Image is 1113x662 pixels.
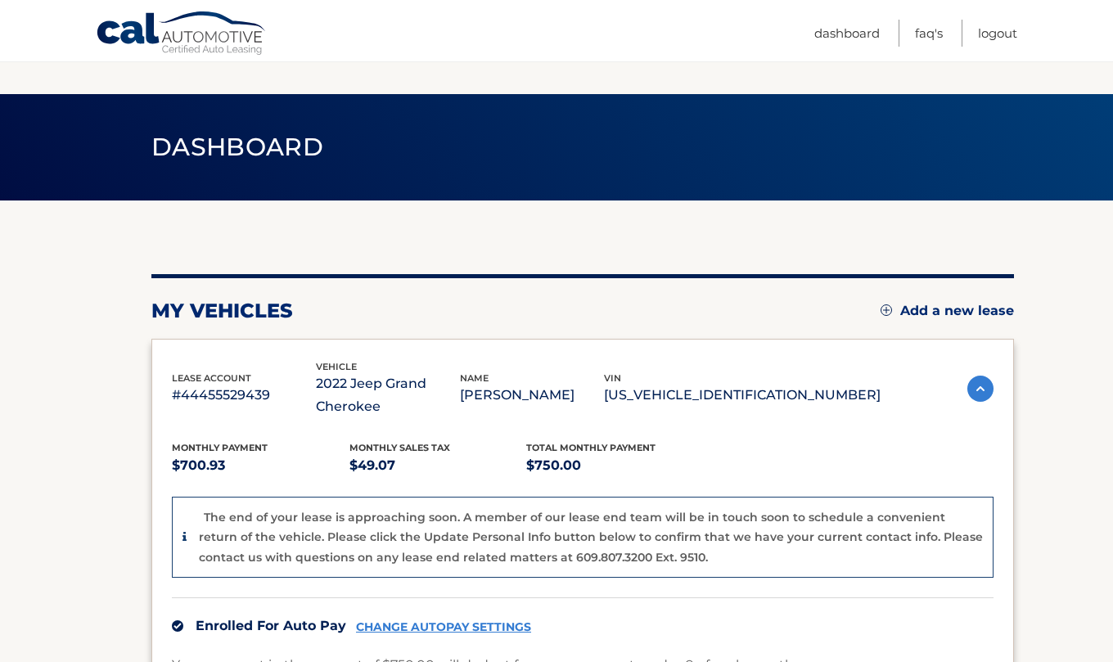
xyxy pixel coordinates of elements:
[172,442,268,453] span: Monthly Payment
[349,442,450,453] span: Monthly sales Tax
[460,372,489,384] span: name
[199,510,983,565] p: The end of your lease is approaching soon. A member of our lease end team will be in touch soon t...
[526,442,656,453] span: Total Monthly Payment
[316,361,357,372] span: vehicle
[881,304,892,316] img: add.svg
[96,11,268,58] a: Cal Automotive
[460,384,604,407] p: [PERSON_NAME]
[604,384,881,407] p: [US_VEHICLE_IDENTIFICATION_NUMBER]
[151,299,293,323] h2: my vehicles
[349,454,527,477] p: $49.07
[172,384,316,407] p: #44455529439
[604,372,621,384] span: vin
[814,20,880,47] a: Dashboard
[356,620,531,634] a: CHANGE AUTOPAY SETTINGS
[172,372,251,384] span: lease account
[526,454,704,477] p: $750.00
[978,20,1017,47] a: Logout
[196,618,346,633] span: Enrolled For Auto Pay
[151,132,323,162] span: Dashboard
[881,303,1014,319] a: Add a new lease
[172,620,183,632] img: check.svg
[172,454,349,477] p: $700.93
[316,372,460,418] p: 2022 Jeep Grand Cherokee
[915,20,943,47] a: FAQ's
[967,376,994,402] img: accordion-active.svg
